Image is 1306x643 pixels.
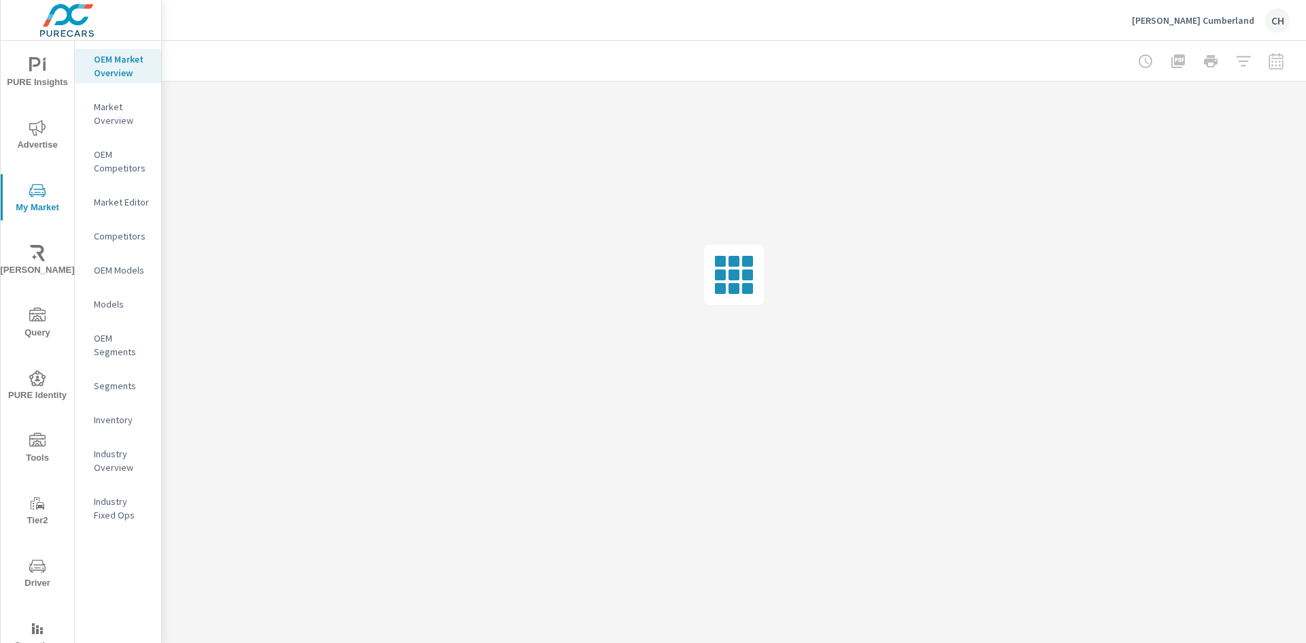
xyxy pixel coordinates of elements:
span: Advertise [5,120,70,153]
p: Models [94,297,150,311]
p: Competitors [94,229,150,243]
div: Segments [75,376,161,396]
p: Market Overview [94,100,150,127]
div: OEM Segments [75,328,161,362]
div: OEM Market Overview [75,49,161,83]
div: Competitors [75,226,161,246]
div: OEM Models [75,260,161,280]
div: Market Editor [75,192,161,212]
div: Models [75,294,161,314]
p: [PERSON_NAME] Cumberland [1132,14,1254,27]
p: Segments [94,379,150,393]
p: Market Editor [94,195,150,209]
span: Tier2 [5,495,70,529]
span: My Market [5,182,70,216]
p: OEM Segments [94,331,150,359]
span: Driver [5,558,70,591]
div: CH [1265,8,1290,33]
span: Query [5,308,70,341]
div: Inventory [75,410,161,430]
span: [PERSON_NAME] [5,245,70,278]
p: Inventory [94,413,150,427]
span: PURE Identity [5,370,70,403]
div: Industry Fixed Ops [75,491,161,525]
span: PURE Insights [5,57,70,90]
span: Tools [5,433,70,466]
p: Industry Overview [94,447,150,474]
div: Industry Overview [75,444,161,478]
p: OEM Market Overview [94,52,150,80]
p: OEM Competitors [94,148,150,175]
p: OEM Models [94,263,150,277]
div: OEM Competitors [75,144,161,178]
p: Industry Fixed Ops [94,495,150,522]
div: Market Overview [75,97,161,131]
